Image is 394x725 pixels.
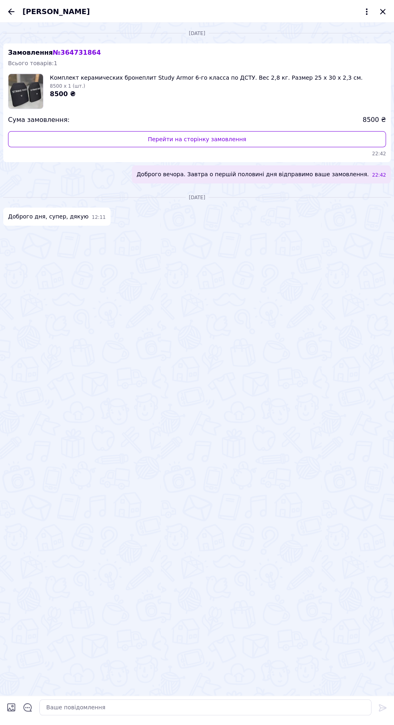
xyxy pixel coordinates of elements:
[23,6,90,17] span: [PERSON_NAME]
[8,49,101,56] span: Замовлення
[363,115,386,125] span: 8500 ₴
[186,30,209,37] span: [DATE]
[53,49,101,56] span: № 364731864
[23,6,371,17] button: [PERSON_NAME]
[378,7,388,16] button: Закрити
[3,29,391,37] div: 02.10.2025
[50,74,363,82] span: Комплект керамических бронеплит Study Armor 6-го класса по ДСТУ. Вес 2,8 кг. Размер 25 х 30 х 2,3...
[372,172,386,179] span: 22:42 02.10.2025
[8,150,386,157] span: 22:42 02.10.2025
[3,193,391,201] div: 03.10.2025
[8,212,88,221] span: Доброго дня, супер, дякую
[186,194,209,201] span: [DATE]
[50,83,85,89] span: 8500 x 1 (шт.)
[92,214,106,221] span: 12:11 03.10.2025
[6,7,16,16] button: Назад
[8,60,57,66] span: Всього товарів: 1
[8,131,386,147] a: Перейти на сторінку замовлення
[137,170,369,179] span: Доброго вечора. Завтра о першій половині дня відправимо ваше замовлення.
[50,90,76,98] span: 8500 ₴
[23,702,33,713] button: Відкрити шаблони відповідей
[8,115,70,125] span: Сума замовлення:
[8,74,43,109] img: 6398085086_w200_h200_komplekt-keramicheskih-broneplit.jpg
